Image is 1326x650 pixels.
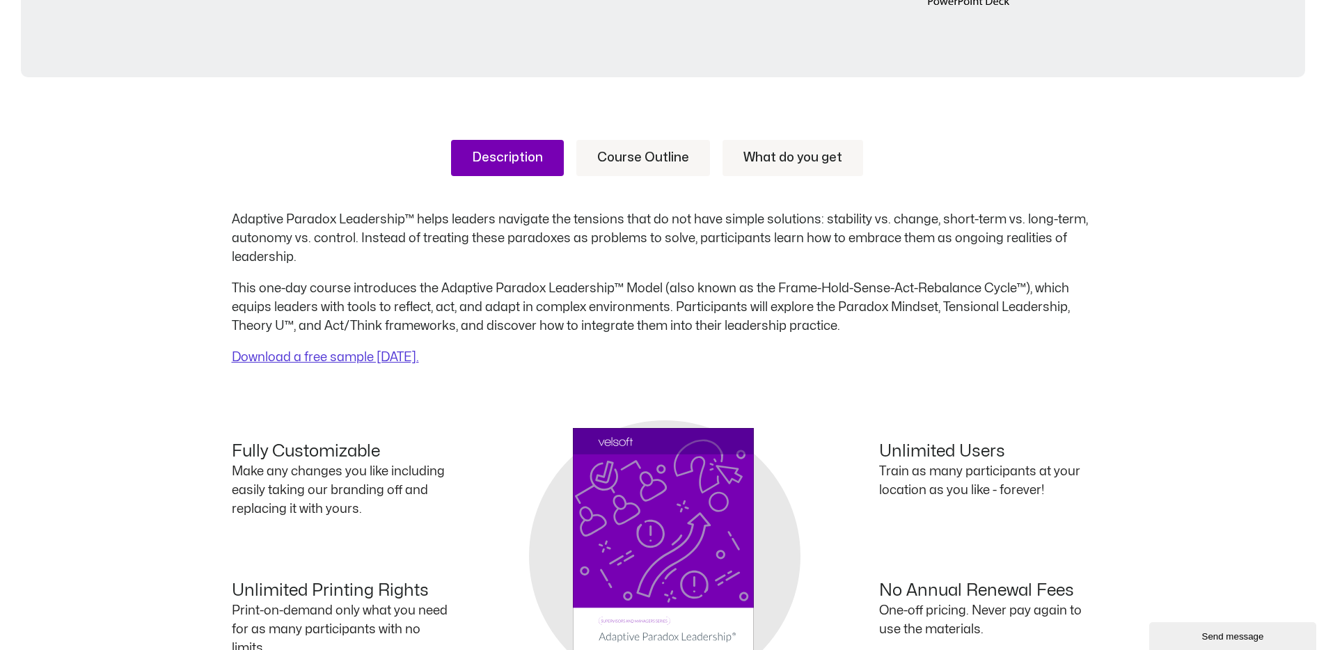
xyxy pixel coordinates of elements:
p: Adaptive Paradox Leadership™ helps leaders navigate the tensions that do not have simple solution... [232,210,1095,267]
p: One-off pricing. Never pay again to use the materials. [879,601,1095,639]
a: Course Outline [576,140,710,176]
p: Make any changes you like including easily taking our branding off and replacing it with yours. [232,462,448,518]
a: Download a free sample [DATE]. [232,351,419,363]
iframe: chat widget [1149,619,1319,650]
a: What do you get [723,140,863,176]
h4: Fully Customizable [232,442,448,462]
h4: Unlimited Users [879,442,1095,462]
p: Train as many participants at your location as you like - forever! [879,462,1095,500]
h4: Unlimited Printing Rights [232,581,448,601]
h4: No Annual Renewal Fees [879,581,1095,601]
p: This one-day course introduces the Adaptive Paradox Leadership™ Model (also known as the Frame-Ho... [232,279,1095,335]
a: Description [451,140,564,176]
